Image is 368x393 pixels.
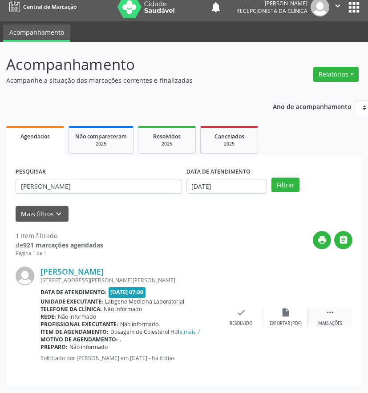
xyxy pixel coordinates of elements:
[214,133,244,140] span: Cancelados
[16,206,69,222] button: Mais filtroskeyboard_arrow_down
[120,320,158,328] span: Não informado
[40,328,109,336] b: Item de agendamento:
[153,133,181,140] span: Resolvidos
[110,328,200,336] span: Dosagem de Colesterol Hdl
[16,250,103,257] div: Página 1 de 1
[16,240,103,250] div: de
[3,24,70,42] a: Acompanhamento
[333,1,343,11] i: 
[40,288,107,296] b: Data de atendimento:
[120,336,121,343] span: .
[16,231,103,240] div: 1 item filtrado
[273,101,352,112] p: Ano de acompanhamento
[281,308,291,317] i: insert_drive_file
[69,343,108,351] span: Não informado
[40,343,68,351] b: Preparo:
[16,165,46,179] label: PESQUISAR
[179,328,200,336] a: e mais 7
[40,354,219,362] p: Solicitado por [PERSON_NAME] em [DATE] - há 6 dias
[54,209,64,219] i: keyboard_arrow_down
[40,305,102,313] b: Telefone da clínica:
[16,267,34,285] img: img
[23,3,77,11] span: Central de Marcação
[40,320,118,328] b: Profissional executante:
[6,76,255,85] p: Acompanhe a situação das marcações correntes e finalizadas
[40,276,219,284] div: [STREET_ADDRESS][PERSON_NAME][PERSON_NAME]
[230,320,252,327] div: Resolvido
[16,179,182,194] input: Nome, CNS
[40,313,56,320] b: Rede:
[325,308,335,317] i: 
[145,141,189,147] div: 2025
[313,231,331,249] button: print
[186,165,251,179] label: DATA DE ATENDIMENTO
[236,308,246,317] i: check
[40,298,103,305] b: Unidade executante:
[58,313,96,320] span: Não informado
[75,141,127,147] div: 2025
[23,241,103,249] strong: 921 marcações agendadas
[271,178,299,193] button: Filtrar
[186,179,267,194] input: Selecione um intervalo
[313,67,359,82] button: Relatórios
[20,133,50,140] span: Agendados
[317,235,327,245] i: print
[318,320,342,327] div: Mais ações
[334,231,352,249] button: 
[270,320,302,327] div: Exportar (PDF)
[40,336,118,343] b: Motivo de agendamento:
[339,235,348,245] i: 
[210,1,222,13] button: notifications
[75,133,127,140] span: Não compareceram
[105,298,184,305] span: Labgene Medicina Laboratorial
[109,287,146,297] span: [DATE] 07:00
[104,305,142,313] span: Não informado
[207,141,251,147] div: 2025
[236,7,307,15] span: Recepcionista da clínica
[40,267,104,276] a: [PERSON_NAME]
[6,53,255,76] p: Acompanhamento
